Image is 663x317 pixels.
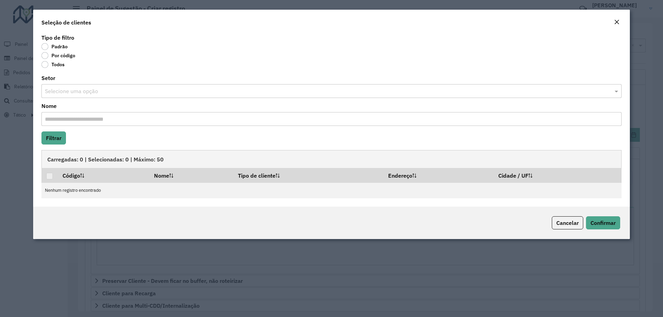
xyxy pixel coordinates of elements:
span: Confirmar [590,219,616,226]
button: Close [612,18,622,27]
button: Filtrar [41,131,66,145]
button: Cancelar [552,216,583,229]
button: Confirmar [586,216,620,229]
label: Setor [41,74,55,82]
th: Cidade / UF [494,168,622,182]
em: Fechar [614,19,619,25]
label: Padrão [41,43,68,50]
td: Nenhum registro encontrado [41,183,622,198]
th: Endereço [383,168,494,182]
label: Tipo de filtro [41,33,74,42]
span: Cancelar [556,219,579,226]
label: Nome [41,102,57,110]
label: Por código [41,52,75,59]
div: Carregadas: 0 | Selecionadas: 0 | Máximo: 50 [41,150,622,168]
th: Tipo de cliente [233,168,383,182]
h4: Seleção de clientes [41,18,91,27]
label: Todos [41,61,65,68]
th: Código [58,168,149,182]
th: Nome [149,168,233,182]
